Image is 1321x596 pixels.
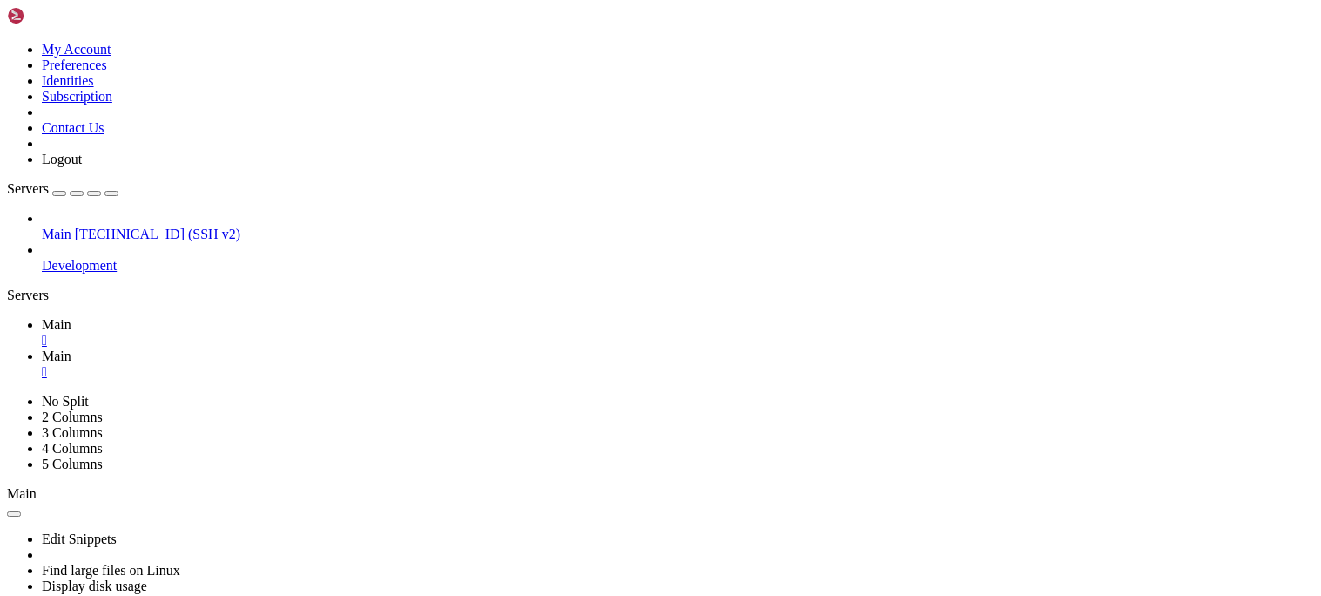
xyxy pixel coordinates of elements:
[42,410,103,424] a: 2 Columns
[7,486,37,501] span: Main
[42,120,104,135] a: Contact Us
[7,211,1095,227] x-row: root@vmi2746373:~#
[42,42,111,57] a: My Account
[42,333,1314,349] a: 
[7,117,1095,132] x-row: Welcome!
[7,288,1314,303] div: Servers
[7,7,107,24] img: Shellngn
[42,227,1314,242] a: Main [TECHNICAL_ID] (SSH v2)
[42,73,94,88] a: Identities
[7,195,1095,211] x-row: Last login: [DATE] from [TECHNICAL_ID]
[42,457,103,471] a: 5 Columns
[42,258,117,273] span: Development
[7,54,1095,70] x-row: | | / _ \| \| |_ _/ \ | _ )/ _ \
[7,7,1095,23] x-row: Linux [DOMAIN_NAME] 6.1.0-37-amd64 #1 SMP PREEMPT_DYNAMIC Debian 6.1.140-1 ([DATE]) x86_64
[42,532,117,546] a: Edit Snippets
[42,242,1314,274] li: Development
[7,38,1095,54] x-row: / ___/___ _ _ _____ _ ___ ___
[42,89,112,104] a: Subscription
[42,317,71,332] span: Main
[42,211,1314,242] li: Main [TECHNICAL_ID] (SSH v2)
[42,317,1314,349] a: Main
[42,349,71,363] span: Main
[42,579,147,593] a: Display disk usage
[7,164,1095,179] x-row: please don't hesitate to contact us at [EMAIL_ADDRESS][DOMAIN_NAME].
[7,181,49,196] span: Servers
[42,349,1314,380] a: Main
[7,148,1095,164] x-row: This server is hosted by Contabo. If you have any questions or need help,
[42,152,82,166] a: Logout
[7,70,1095,85] x-row: | |__| (_) | .` | | |/ _ \| _ \ (_) |
[42,227,71,241] span: Main
[7,85,1095,101] x-row: \____\___/|_|\_| |_/_/ \_|___/\___/
[75,227,240,241] span: [TECHNICAL_ID] (SSH v2)
[42,258,1314,274] a: Development
[146,211,153,227] div: (19, 13)
[42,364,1314,380] a: 
[42,425,103,440] a: 3 Columns
[42,441,103,456] a: 4 Columns
[42,58,107,72] a: Preferences
[42,394,89,409] a: No Split
[42,563,180,578] a: Find large files on Linux
[7,23,1095,38] x-row: _____
[7,181,118,196] a: Servers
